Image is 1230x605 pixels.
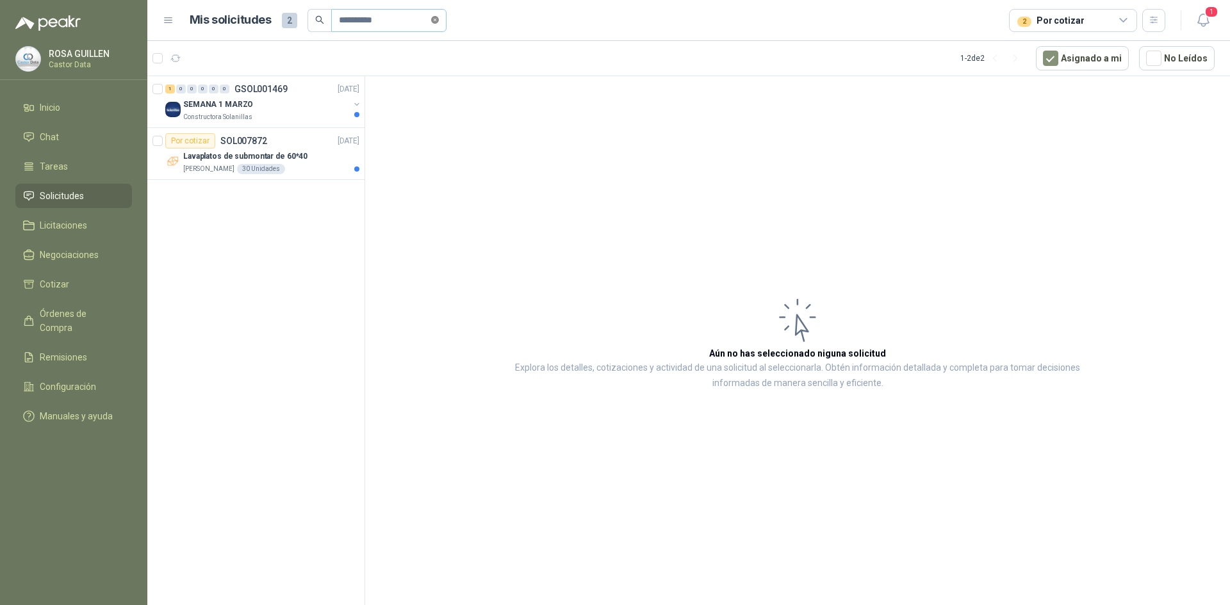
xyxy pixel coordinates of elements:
p: Lavaplatos de submontar de 60*40 [183,150,307,163]
div: 0 [187,85,197,93]
p: Castor Data [49,61,129,69]
a: Solicitudes [15,184,132,208]
img: Company Logo [16,47,40,71]
span: Negociaciones [40,248,99,262]
p: [DATE] [338,135,359,147]
h3: Aún no has seleccionado niguna solicitud [709,346,886,360]
p: ROSA GUILLEN [49,49,129,58]
span: Inicio [40,101,60,115]
span: Cotizar [40,277,69,291]
span: close-circle [431,16,439,24]
a: Tareas [15,154,132,179]
div: 30 Unidades [237,164,285,174]
a: Configuración [15,375,132,399]
a: Manuales y ayuda [15,404,132,428]
span: Licitaciones [40,218,87,232]
p: SOL007872 [220,136,267,145]
div: 0 [220,85,229,93]
a: Cotizar [15,272,132,296]
span: Remisiones [40,350,87,364]
div: 0 [209,85,218,93]
p: [DATE] [338,83,359,95]
img: Logo peakr [15,15,81,31]
img: Company Logo [165,102,181,117]
p: [PERSON_NAME] [183,164,234,174]
span: Solicitudes [40,189,84,203]
div: 0 [198,85,208,93]
a: Licitaciones [15,213,132,238]
button: 1 [1192,9,1215,32]
a: 1 0 0 0 0 0 GSOL001469[DATE] Company LogoSEMANA 1 MARZOConstructora Solanillas [165,81,362,122]
a: Negociaciones [15,243,132,267]
button: Asignado a mi [1036,46,1129,70]
a: Inicio [15,95,132,120]
div: Por cotizar [165,133,215,149]
a: Órdenes de Compra [15,302,132,340]
p: GSOL001469 [234,85,288,93]
span: Órdenes de Compra [40,307,120,335]
span: 1 [1204,6,1218,18]
span: Configuración [40,380,96,394]
div: 0 [176,85,186,93]
button: No Leídos [1139,46,1215,70]
div: 1 [165,85,175,93]
span: search [315,15,324,24]
span: Tareas [40,159,68,173]
a: Chat [15,125,132,149]
p: SEMANA 1 MARZO [183,99,253,111]
p: Explora los detalles, cotizaciones y actividad de una solicitud al seleccionarla. Obtén informaci... [493,360,1102,391]
div: Por cotizar [1017,13,1084,28]
a: Remisiones [15,345,132,369]
span: Manuales y ayuda [40,409,113,423]
div: 1 - 2 de 2 [960,48,1026,69]
p: Constructora Solanillas [183,112,252,122]
span: 2 [282,13,297,28]
h1: Mis solicitudes [190,11,272,29]
a: Por cotizarSOL007872[DATE] Company LogoLavaplatos de submontar de 60*40[PERSON_NAME]30 Unidades [147,128,365,180]
img: Company Logo [165,154,181,169]
span: close-circle [431,14,439,26]
div: 2 [1017,17,1031,27]
span: Chat [40,130,59,144]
